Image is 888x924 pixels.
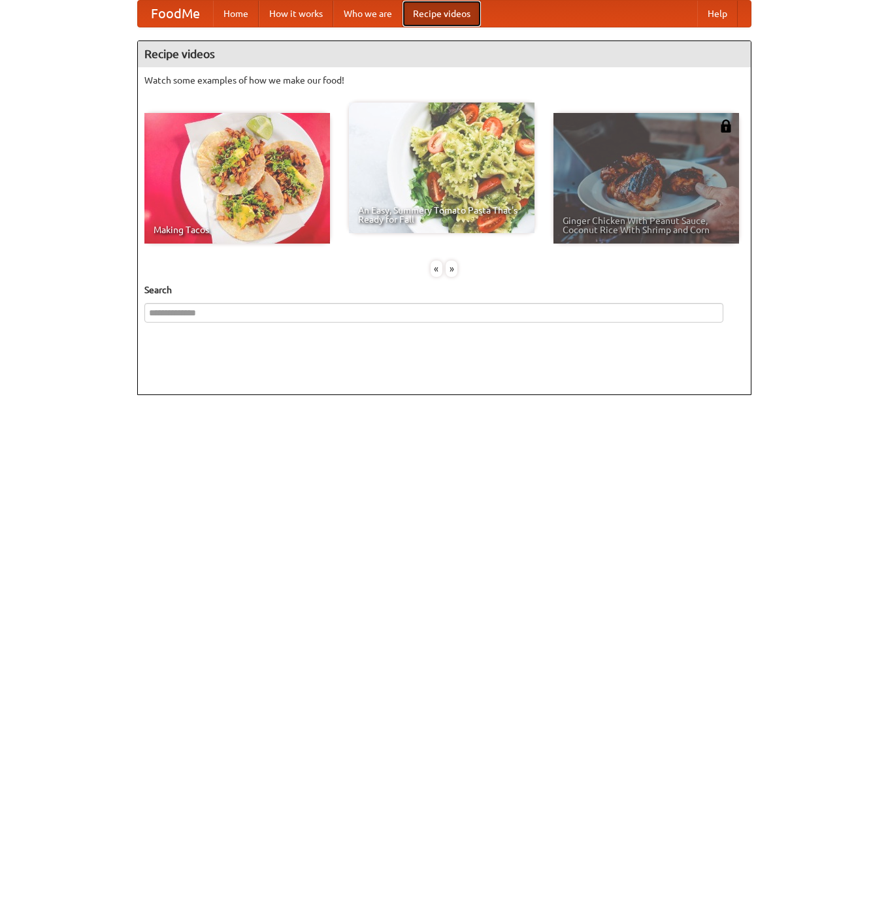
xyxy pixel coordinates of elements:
a: Recipe videos [403,1,481,27]
a: An Easy, Summery Tomato Pasta That's Ready for Fall [349,103,534,233]
img: 483408.png [719,119,732,133]
h5: Search [144,283,744,296]
a: Help [697,1,738,27]
a: How it works [259,1,333,27]
p: Watch some examples of how we make our food! [144,74,744,87]
h4: Recipe videos [138,41,751,67]
a: Making Tacos [144,113,330,244]
div: » [446,261,457,277]
a: Who we are [333,1,403,27]
a: Home [213,1,259,27]
div: « [431,261,442,277]
span: Making Tacos [154,225,321,234]
span: An Easy, Summery Tomato Pasta That's Ready for Fall [358,206,525,224]
a: FoodMe [138,1,213,27]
